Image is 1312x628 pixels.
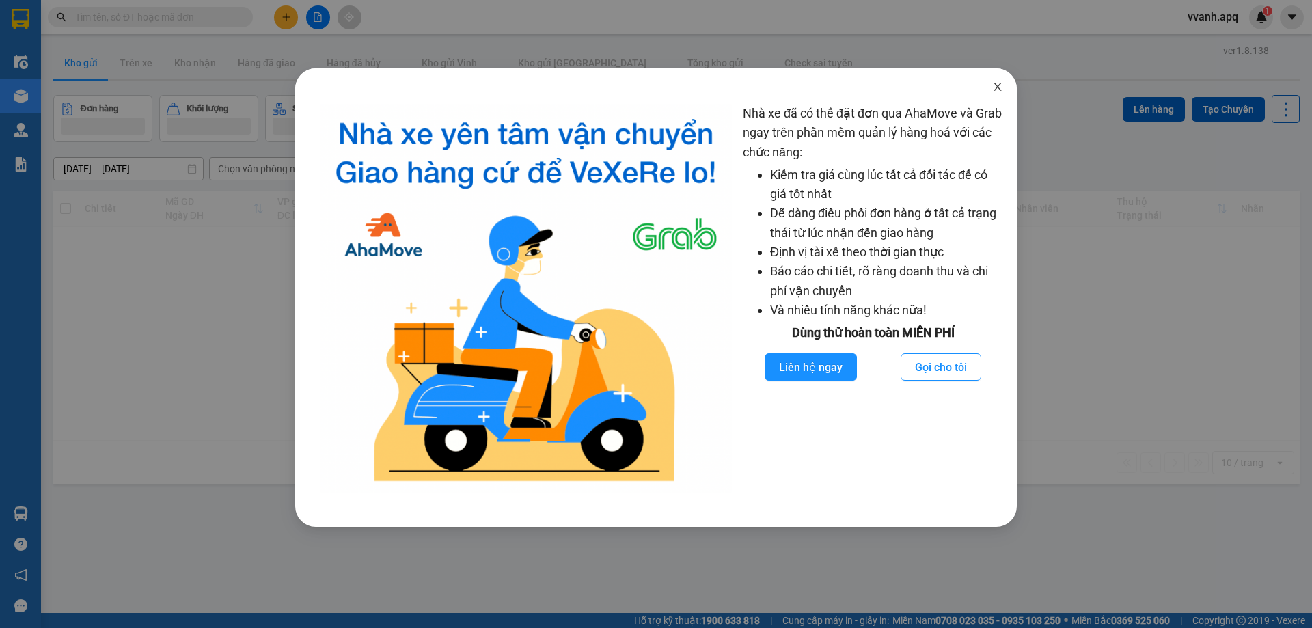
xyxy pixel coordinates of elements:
[770,165,1003,204] li: Kiểm tra giá cùng lúc tất cả đối tác để có giá tốt nhất
[979,68,1017,107] button: Close
[320,104,732,493] img: logo
[915,359,967,376] span: Gọi cho tôi
[901,353,981,381] button: Gọi cho tôi
[770,243,1003,262] li: Định vị tài xế theo thời gian thực
[743,104,1003,493] div: Nhà xe đã có thể đặt đơn qua AhaMove và Grab ngay trên phần mềm quản lý hàng hoá với các chức năng:
[770,204,1003,243] li: Dễ dàng điều phối đơn hàng ở tất cả trạng thái từ lúc nhận đến giao hàng
[765,353,857,381] button: Liên hệ ngay
[743,323,1003,342] div: Dùng thử hoàn toàn MIỄN PHÍ
[992,81,1003,92] span: close
[779,359,843,376] span: Liên hệ ngay
[770,301,1003,320] li: Và nhiều tính năng khác nữa!
[770,262,1003,301] li: Báo cáo chi tiết, rõ ràng doanh thu và chi phí vận chuyển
